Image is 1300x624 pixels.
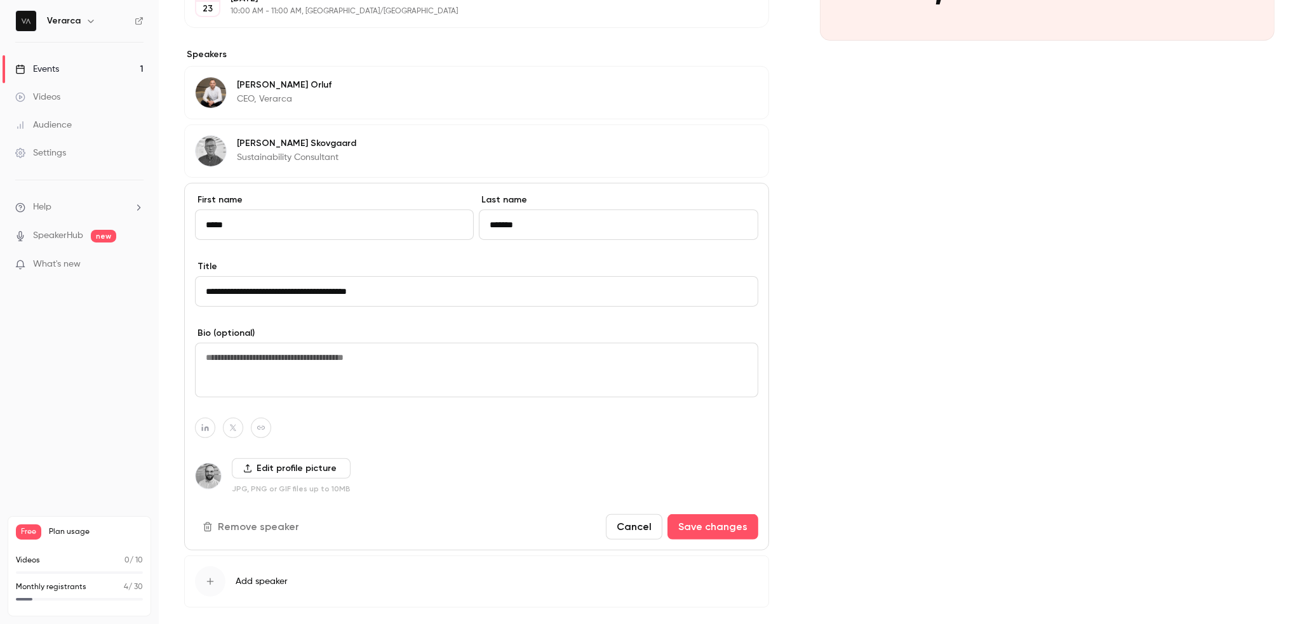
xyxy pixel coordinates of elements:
[15,147,66,159] div: Settings
[667,514,758,540] button: Save changes
[237,151,356,164] p: Sustainability Consultant
[47,15,81,27] h6: Verarca
[16,524,41,540] span: Free
[196,136,226,166] img: Dan Skovgaard
[232,484,351,494] p: JPG, PNG or GIF files up to 10MB
[184,555,769,607] button: Add speaker
[195,260,758,273] label: Title
[49,527,143,537] span: Plan usage
[15,91,60,103] div: Videos
[606,514,662,540] button: Cancel
[196,463,221,489] img: Søren Højberg
[184,48,769,61] label: Speakers
[236,575,288,588] span: Add speaker
[91,230,116,242] span: new
[124,583,128,591] span: 4
[33,229,83,242] a: SpeakerHub
[237,137,356,150] p: [PERSON_NAME] Skovgaard
[232,458,351,479] label: Edit profile picture
[15,63,59,76] div: Events
[184,124,769,178] div: Dan Skovgaard[PERSON_NAME] SkovgaardSustainability Consultant
[195,514,309,540] button: Remove speaker
[479,194,758,206] label: Last name
[16,11,36,31] img: Verarca
[124,581,143,593] p: / 30
[195,194,474,206] label: First name
[231,6,702,17] p: 10:00 AM - 11:00 AM, [GEOGRAPHIC_DATA]/[GEOGRAPHIC_DATA]
[196,77,226,108] img: Søren Orluf
[16,555,40,566] p: Videos
[195,327,758,340] label: Bio (optional)
[33,201,51,214] span: Help
[16,581,86,593] p: Monthly registrants
[128,259,144,270] iframe: Noticeable Trigger
[184,66,769,119] div: Søren Orluf[PERSON_NAME] OrlufCEO, Verarca
[237,93,332,105] p: CEO, Verarca
[203,3,213,15] p: 23
[124,555,143,566] p: / 10
[124,557,130,564] span: 0
[33,258,81,271] span: What's new
[15,119,72,131] div: Audience
[15,201,144,214] li: help-dropdown-opener
[237,79,332,91] p: [PERSON_NAME] Orluf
